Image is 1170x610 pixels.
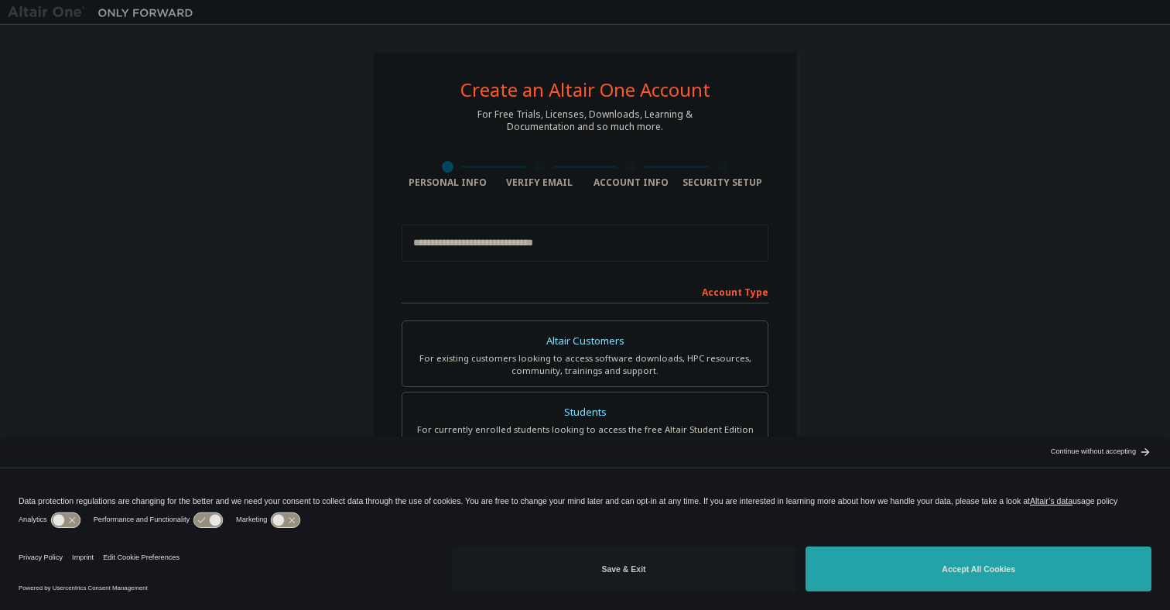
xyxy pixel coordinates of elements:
div: Personal Info [402,176,494,189]
div: Verify Email [494,176,586,189]
img: Altair One [8,5,201,20]
div: Altair Customers [412,331,758,352]
div: Create an Altair One Account [460,81,710,99]
div: Account Info [585,176,677,189]
div: Account Type [402,279,768,303]
div: For currently enrolled students looking to access the free Altair Student Edition bundle and all ... [412,423,758,448]
div: Security Setup [677,176,769,189]
div: For existing customers looking to access software downloads, HPC resources, community, trainings ... [412,352,758,377]
div: For Free Trials, Licenses, Downloads, Learning & Documentation and so much more. [477,108,693,133]
div: Students [412,402,758,423]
